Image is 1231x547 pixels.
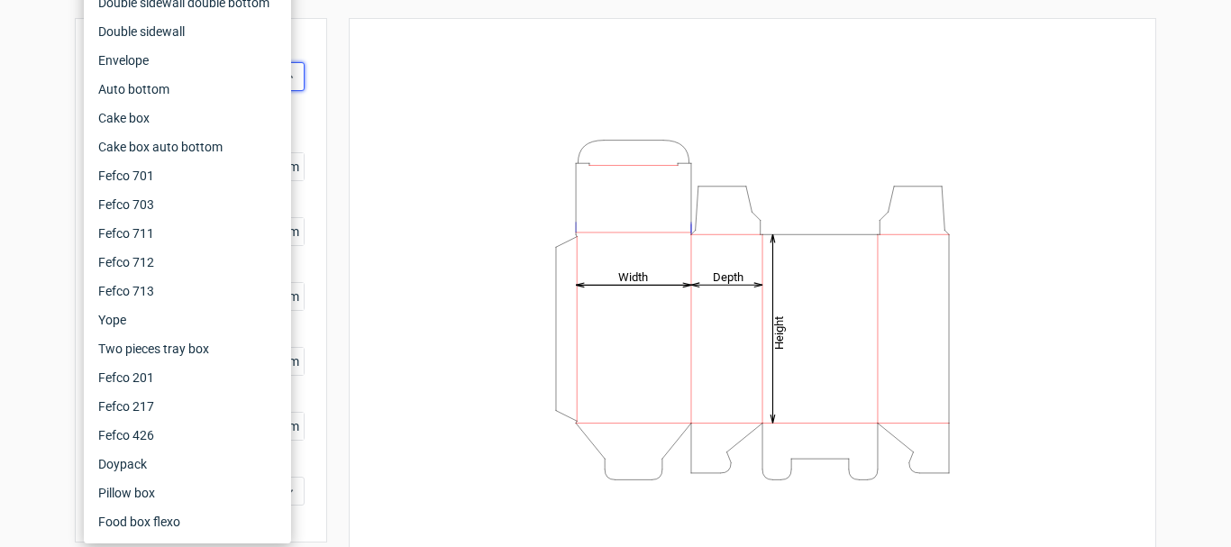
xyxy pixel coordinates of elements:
div: Two pieces tray box [91,334,284,363]
div: Fefco 426 [91,421,284,450]
div: Pillow box [91,479,284,507]
div: Doypack [91,450,284,479]
div: Fefco 711 [91,219,284,248]
div: Fefco 713 [91,277,284,305]
div: Food box flexo [91,507,284,536]
tspan: Height [772,315,786,349]
div: Fefco 701 [91,161,284,190]
div: Fefco 217 [91,392,284,421]
div: Auto bottom [91,75,284,104]
div: Fefco 712 [91,248,284,277]
div: Fefco 201 [91,363,284,392]
tspan: Depth [713,269,743,283]
div: Cake box auto bottom [91,132,284,161]
tspan: Width [618,269,648,283]
div: Fefco 703 [91,190,284,219]
div: Yope [91,305,284,334]
div: Cake box [91,104,284,132]
div: Envelope [91,46,284,75]
div: Double sidewall [91,17,284,46]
